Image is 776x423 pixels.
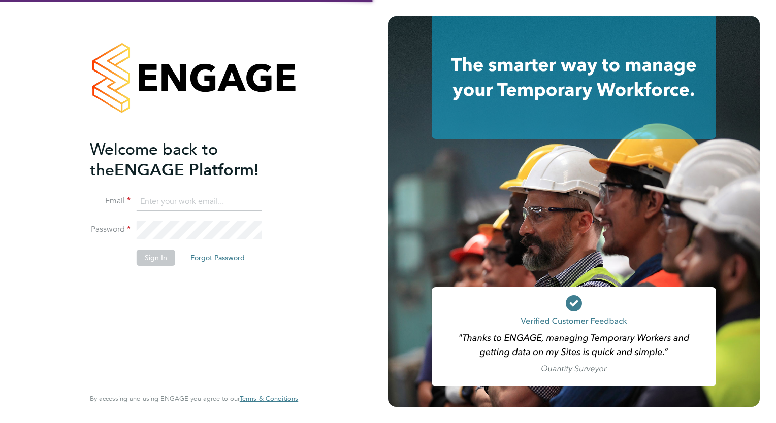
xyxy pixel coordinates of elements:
input: Enter your work email... [137,193,262,211]
h2: ENGAGE Platform! [90,139,288,181]
span: Terms & Conditions [240,394,298,403]
label: Password [90,224,131,235]
button: Forgot Password [182,250,253,266]
span: Welcome back to the [90,139,218,180]
button: Sign In [137,250,175,266]
a: Terms & Conditions [240,395,298,403]
span: By accessing and using ENGAGE you agree to our [90,394,298,403]
label: Email [90,196,131,206]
